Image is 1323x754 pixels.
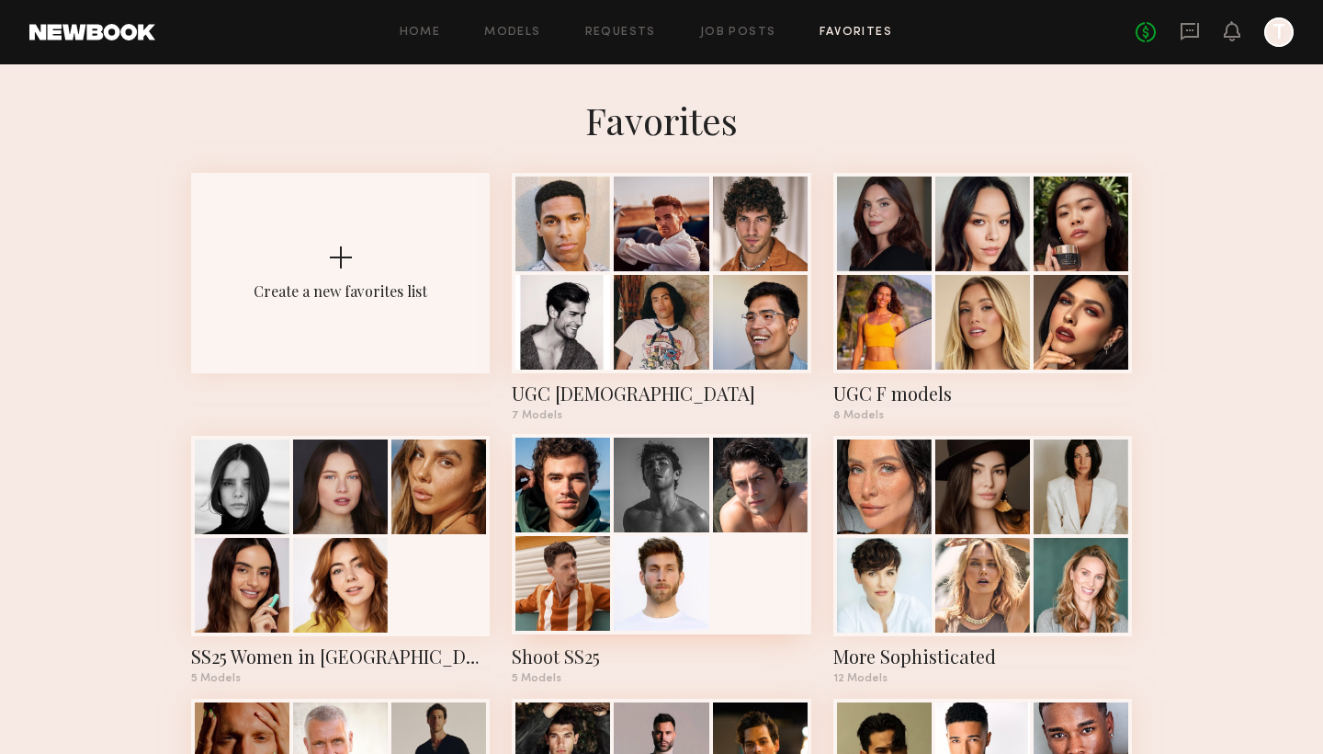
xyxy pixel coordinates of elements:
div: Create a new favorites list [254,281,427,301]
div: UGC MAle [512,381,810,406]
div: More Sophisticated [833,644,1132,669]
a: SS25 Women in [GEOGRAPHIC_DATA]5 Models [191,436,490,684]
a: UGC [DEMOGRAPHIC_DATA]7 Models [512,173,810,421]
a: UGC F models8 Models [833,173,1132,421]
a: Home [400,27,441,39]
div: UGC F models [833,381,1132,406]
div: 7 Models [512,410,810,421]
button: Create a new favorites list [191,173,490,436]
a: Shoot SS255 Models [512,436,810,684]
div: 5 Models [512,673,810,684]
a: Favorites [820,27,892,39]
div: 8 Models [833,410,1132,421]
a: T [1264,17,1294,47]
div: 5 Models [191,673,490,684]
a: Job Posts [700,27,776,39]
a: Models [484,27,540,39]
a: More Sophisticated12 Models [833,436,1132,684]
a: Requests [585,27,656,39]
div: SS25 Women in Kenn [191,644,490,669]
div: Shoot SS25 [512,644,810,669]
div: 12 Models [833,673,1132,684]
